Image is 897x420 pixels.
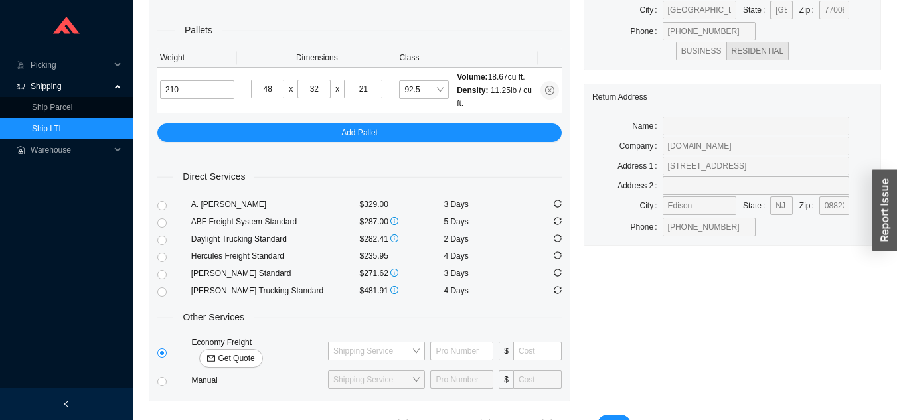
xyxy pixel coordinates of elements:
span: sync [554,200,562,208]
a: Ship Parcel [32,103,72,112]
div: 4 Days [444,249,528,263]
label: Address 1 [617,157,662,175]
div: 3 Days [444,267,528,280]
button: mailGet Quote [199,349,262,368]
span: info-circle [390,286,398,294]
input: Pro Number [430,342,493,360]
span: sync [554,217,562,225]
label: Phone [631,218,663,236]
span: left [62,400,70,408]
input: Pro Number [430,370,493,389]
span: sync [554,251,562,259]
div: 3 Days [444,198,528,211]
span: 92.5 [404,81,444,98]
label: Company [619,137,663,155]
span: $ [499,342,513,360]
div: Hercules Freight Standard [191,249,360,263]
span: mail [207,354,215,364]
div: 11.25 lb / cu ft. [457,84,535,110]
div: $287.00 [360,215,444,228]
div: Manual [189,374,325,387]
input: Cost [513,370,562,389]
span: Warehouse [31,139,110,161]
span: Density: [457,86,488,95]
label: Name [632,117,662,135]
span: RESIDENTIAL [732,46,784,56]
label: City [640,196,663,215]
div: [PERSON_NAME] Trucking Standard [191,284,360,297]
div: Return Address [592,84,872,109]
div: 2 Days [444,232,528,245]
span: Volume: [457,72,487,82]
span: sync [554,269,562,277]
a: Ship LTL [32,124,63,133]
input: Cost [513,342,562,360]
div: $282.41 [360,232,444,245]
div: $235.95 [360,249,444,263]
input: H [344,80,382,98]
div: $329.00 [360,198,444,211]
span: Add Pallet [341,126,378,139]
div: 4 Days [444,284,528,297]
span: Get Quote [218,352,254,365]
span: Other Services [173,310,254,325]
div: [PERSON_NAME] Standard [191,267,360,280]
span: sync [554,286,562,294]
div: A. [PERSON_NAME] [191,198,360,211]
span: Shipping [31,76,110,97]
th: Class [396,48,538,68]
div: $271.62 [360,267,444,280]
span: BUSINESS [681,46,722,56]
label: Address 2 [617,176,662,195]
div: Daylight Trucking Standard [191,232,360,245]
button: Add Pallet [157,123,562,142]
label: State [743,1,770,19]
th: Weight [157,48,237,68]
span: sync [554,234,562,242]
div: x [335,82,339,96]
input: L [251,80,284,98]
span: $ [499,370,513,389]
div: ABF Freight System Standard [191,215,360,228]
div: x [289,82,293,96]
span: info-circle [390,217,398,225]
div: Economy Freight [189,336,325,368]
th: Dimensions [237,48,396,68]
span: Direct Services [173,169,254,184]
label: City [640,1,663,19]
label: Zip [799,196,819,215]
div: 18.67 cu ft. [457,70,535,84]
span: info-circle [390,269,398,277]
span: info-circle [390,234,398,242]
span: Picking [31,54,110,76]
span: Pallets [175,23,222,38]
button: close-circle [540,81,559,100]
label: State [743,196,770,215]
label: Zip [799,1,819,19]
div: 5 Days [444,215,528,228]
div: $481.91 [360,284,444,297]
label: Phone [631,22,663,40]
input: W [297,80,331,98]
